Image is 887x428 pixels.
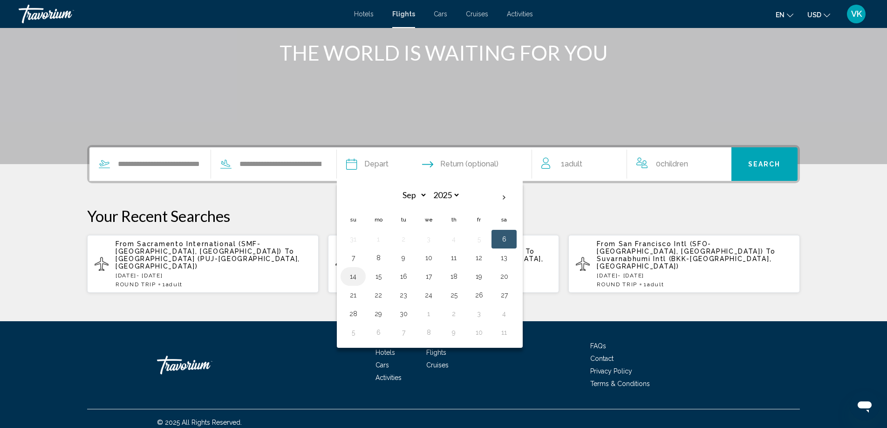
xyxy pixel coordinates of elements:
span: Suvarnabhumi Intl (BKK-[GEOGRAPHIC_DATA], [GEOGRAPHIC_DATA]) [597,255,771,270]
a: Travorium [157,351,250,379]
button: Day 11 [497,326,512,339]
span: 1 [644,281,664,288]
span: © 2025 All Rights Reserved. [157,419,242,426]
a: Cars [434,10,447,18]
button: Travelers: 1 adult, 0 children [532,147,731,181]
a: Cars [375,361,389,369]
span: 1 [561,158,582,171]
button: Day 26 [471,289,486,302]
h1: THE WORLD IS WAITING FOR YOU [269,41,618,65]
span: From [597,240,616,248]
button: From Sacramento International (SMF-[GEOGRAPHIC_DATA], [GEOGRAPHIC_DATA]) To [GEOGRAPHIC_DATA] (PU... [87,235,319,293]
button: Day 16 [396,270,411,283]
a: Activities [507,10,533,18]
button: Day 8 [371,251,386,264]
a: Privacy Policy [590,367,632,375]
iframe: Button to launch messaging window [850,391,880,421]
span: USD [807,11,821,19]
button: Day 19 [471,270,486,283]
button: Search [731,147,798,181]
button: Day 5 [471,233,486,246]
p: [DATE] - [DATE] [116,272,311,279]
span: To [766,248,775,255]
button: Day 14 [346,270,361,283]
button: Day 6 [497,233,512,246]
div: Search widget [89,147,798,181]
button: Day 27 [497,289,512,302]
span: To [285,248,294,255]
button: Day 7 [396,326,411,339]
button: Day 6 [371,326,386,339]
button: Day 31 [346,233,361,246]
button: Day 4 [497,307,512,320]
span: ROUND TRIP [597,281,637,288]
span: San Francisco Intl (SFO-[GEOGRAPHIC_DATA], [GEOGRAPHIC_DATA]) [597,240,763,255]
select: Select month [397,187,427,203]
p: [DATE] - [DATE] [597,272,792,279]
button: Day 2 [446,307,461,320]
span: Adult [647,281,664,288]
button: Day 3 [421,233,436,246]
button: Day 24 [421,289,436,302]
button: Depart date [346,147,389,181]
a: Hotels [375,349,395,356]
button: Day 9 [446,326,461,339]
a: Flights [392,10,415,18]
a: Travorium [19,5,345,23]
button: User Menu [844,4,868,24]
a: Terms & Conditions [590,380,650,387]
button: Day 29 [371,307,386,320]
button: Return date [422,147,498,181]
a: Contact [590,355,614,362]
span: VK [851,9,862,19]
a: Flights [426,349,446,356]
a: Hotels [354,10,374,18]
a: Activities [375,374,402,381]
span: FAQs [590,342,606,350]
button: Day 10 [471,326,486,339]
span: To [525,248,535,255]
a: Cruises [466,10,488,18]
button: Day 18 [446,270,461,283]
button: Next month [491,187,517,208]
span: From [116,240,135,248]
button: Day 30 [396,307,411,320]
button: Day 3 [471,307,486,320]
span: ROUND TRIP [116,281,156,288]
button: Day 2 [396,233,411,246]
button: Day 28 [346,307,361,320]
a: Cruises [426,361,449,369]
button: Day 12 [471,251,486,264]
span: Return (optional) [440,158,498,171]
span: Adult [565,159,582,168]
span: Sacramento International (SMF-[GEOGRAPHIC_DATA], [GEOGRAPHIC_DATA]) [116,240,282,255]
button: From San Francisco Intl (SFO-[GEOGRAPHIC_DATA], [GEOGRAPHIC_DATA]) To Cancun International (CUN-[... [328,235,559,293]
span: Search [748,161,781,168]
p: Your Recent Searches [87,207,800,225]
button: Day 8 [421,326,436,339]
span: Adult [166,281,183,288]
button: Day 22 [371,289,386,302]
button: Change language [776,8,793,21]
span: [GEOGRAPHIC_DATA] (PUJ-[GEOGRAPHIC_DATA], [GEOGRAPHIC_DATA]) [116,255,300,270]
button: Day 1 [421,307,436,320]
button: Day 21 [346,289,361,302]
button: From San Francisco Intl (SFO-[GEOGRAPHIC_DATA], [GEOGRAPHIC_DATA]) To Suvarnabhumi Intl (BKK-[GEO... [568,235,800,293]
button: Day 13 [497,251,512,264]
select: Select year [430,187,460,203]
span: 0 [656,158,688,171]
button: Day 15 [371,270,386,283]
span: en [776,11,785,19]
button: Day 7 [346,251,361,264]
